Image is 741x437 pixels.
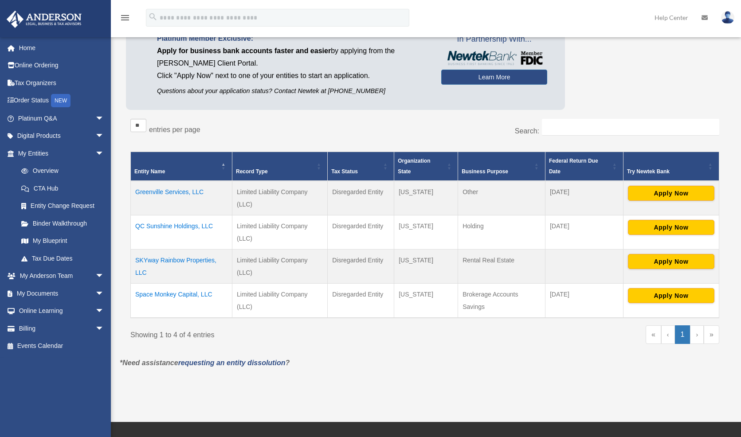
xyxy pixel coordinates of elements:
th: Try Newtek Bank : Activate to sort [623,152,719,181]
a: Online Learningarrow_drop_down [6,302,118,320]
a: Entity Change Request [12,197,113,215]
td: Limited Liability Company (LLC) [232,249,328,283]
a: requesting an entity dissolution [178,359,286,367]
td: Limited Liability Company (LLC) [232,181,328,215]
span: arrow_drop_down [95,320,113,338]
span: arrow_drop_down [95,267,113,285]
th: Record Type: Activate to sort [232,152,328,181]
button: Apply Now [628,254,714,269]
span: arrow_drop_down [95,302,113,320]
td: Brokerage Accounts Savings [458,283,545,318]
a: First [646,325,661,344]
td: Greenville Services, LLC [131,181,232,215]
img: Anderson Advisors Platinum Portal [4,11,84,28]
td: Disregarded Entity [328,283,394,318]
td: [DATE] [545,181,623,215]
a: Last [704,325,719,344]
td: Rental Real Estate [458,249,545,283]
label: Search: [515,127,539,135]
a: Previous [661,325,675,344]
span: Business Purpose [462,168,508,175]
a: My Entitiesarrow_drop_down [6,144,113,162]
p: Questions about your application status? Contact Newtek at [PHONE_NUMBER] [157,86,428,97]
span: arrow_drop_down [95,285,113,303]
th: Business Purpose: Activate to sort [458,152,545,181]
div: Try Newtek Bank [627,166,706,177]
a: Platinum Q&Aarrow_drop_down [6,109,118,127]
a: My Blueprint [12,232,113,250]
p: by applying from the [PERSON_NAME] Client Portal. [157,45,428,70]
span: arrow_drop_down [95,109,113,128]
span: Federal Return Due Date [549,158,598,175]
a: Next [690,325,704,344]
td: Holding [458,215,545,249]
a: Billingarrow_drop_down [6,320,118,337]
td: [DATE] [545,215,623,249]
td: Limited Liability Company (LLC) [232,215,328,249]
th: Federal Return Due Date: Activate to sort [545,152,623,181]
td: SKYway Rainbow Properties, LLC [131,249,232,283]
a: Order StatusNEW [6,92,118,110]
td: Disregarded Entity [328,249,394,283]
img: NewtekBankLogoSM.png [446,51,543,65]
span: Tax Status [331,168,358,175]
span: Organization State [398,158,430,175]
td: Space Monkey Capital, LLC [131,283,232,318]
span: In Partnership With... [441,32,547,47]
td: Disregarded Entity [328,215,394,249]
a: 1 [675,325,690,344]
label: entries per page [149,126,200,133]
td: Disregarded Entity [328,181,394,215]
td: [US_STATE] [394,181,458,215]
td: QC Sunshine Holdings, LLC [131,215,232,249]
img: User Pic [721,11,734,24]
i: search [148,12,158,22]
a: Events Calendar [6,337,118,355]
span: arrow_drop_down [95,127,113,145]
span: arrow_drop_down [95,144,113,163]
span: Entity Name [134,168,165,175]
button: Apply Now [628,220,714,235]
td: [US_STATE] [394,215,458,249]
td: Limited Liability Company (LLC) [232,283,328,318]
a: Digital Productsarrow_drop_down [6,127,118,145]
a: Overview [12,162,109,180]
button: Apply Now [628,186,714,201]
a: My Documentsarrow_drop_down [6,285,118,302]
td: [US_STATE] [394,283,458,318]
a: Learn More [441,70,547,85]
a: Tax Due Dates [12,250,113,267]
th: Tax Status: Activate to sort [328,152,394,181]
button: Apply Now [628,288,714,303]
a: CTA Hub [12,179,113,197]
p: Platinum Member Exclusive: [157,32,428,45]
td: Other [458,181,545,215]
td: [US_STATE] [394,249,458,283]
em: *Need assistance ? [120,359,290,367]
p: Click "Apply Now" next to one of your entities to start an application. [157,70,428,82]
a: Tax Organizers [6,74,118,92]
i: menu [120,12,130,23]
th: Organization State: Activate to sort [394,152,458,181]
a: Online Ordering [6,57,118,74]
div: Showing 1 to 4 of 4 entries [130,325,418,341]
a: Binder Walkthrough [12,215,113,232]
td: [DATE] [545,283,623,318]
a: menu [120,16,130,23]
a: Home [6,39,118,57]
div: NEW [51,94,71,107]
span: Record Type [236,168,268,175]
a: My Anderson Teamarrow_drop_down [6,267,118,285]
span: Apply for business bank accounts faster and easier [157,47,331,55]
th: Entity Name: Activate to invert sorting [131,152,232,181]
